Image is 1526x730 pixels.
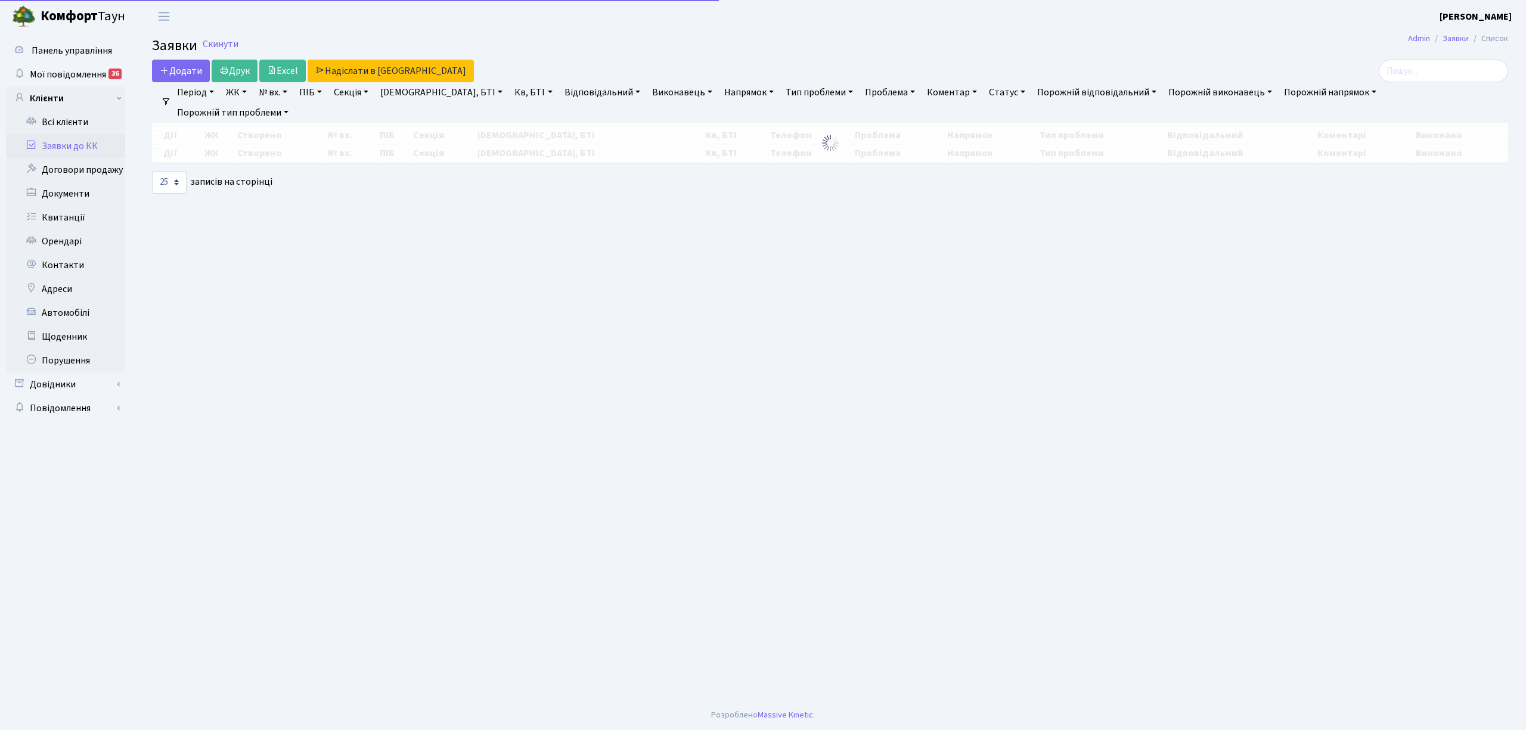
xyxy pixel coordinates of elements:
[259,60,306,82] a: Excel
[6,396,125,420] a: Повідомлення
[12,5,36,29] img: logo.png
[6,372,125,396] a: Довідники
[1032,82,1161,102] a: Порожній відповідальний
[6,301,125,325] a: Автомобілі
[6,39,125,63] a: Панель управління
[41,7,125,27] span: Таун
[1443,32,1469,45] a: Заявки
[6,63,125,86] a: Мої повідомлення36
[172,102,293,123] a: Порожній тип проблеми
[1164,82,1277,102] a: Порожній виконавець
[6,325,125,349] a: Щоденник
[41,7,98,26] b: Комфорт
[308,60,474,82] a: Надіслати в [GEOGRAPHIC_DATA]
[203,39,238,50] a: Скинути
[221,82,252,102] a: ЖК
[149,7,179,26] button: Переключити навігацію
[1408,32,1430,45] a: Admin
[6,229,125,253] a: Орендарі
[329,82,373,102] a: Секція
[758,709,813,721] a: Massive Kinetic
[6,206,125,229] a: Квитанції
[6,349,125,372] a: Порушення
[32,44,112,57] span: Панель управління
[510,82,557,102] a: Кв, БТІ
[6,134,125,158] a: Заявки до КК
[376,82,507,102] a: [DEMOGRAPHIC_DATA], БТІ
[922,82,982,102] a: Коментар
[1469,32,1508,45] li: Список
[254,82,292,102] a: № вх.
[6,277,125,301] a: Адреси
[6,158,125,182] a: Договори продажу
[152,60,210,82] a: Додати
[152,35,197,56] span: Заявки
[781,82,858,102] a: Тип проблеми
[212,60,258,82] a: Друк
[1379,60,1508,82] input: Пошук...
[6,110,125,134] a: Всі клієнти
[821,133,840,153] img: Обробка...
[719,82,778,102] a: Напрямок
[152,171,187,194] select: записів на сторінці
[860,82,920,102] a: Проблема
[711,709,815,722] div: Розроблено .
[172,82,219,102] a: Період
[160,64,202,77] span: Додати
[294,82,327,102] a: ПІБ
[30,68,106,81] span: Мої повідомлення
[1390,26,1526,51] nav: breadcrumb
[1279,82,1381,102] a: Порожній напрямок
[1440,10,1512,23] b: [PERSON_NAME]
[1440,10,1512,24] a: [PERSON_NAME]
[6,182,125,206] a: Документи
[152,171,272,194] label: записів на сторінці
[647,82,717,102] a: Виконавець
[560,82,645,102] a: Відповідальний
[108,69,122,79] div: 36
[6,86,125,110] a: Клієнти
[6,253,125,277] a: Контакти
[984,82,1030,102] a: Статус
